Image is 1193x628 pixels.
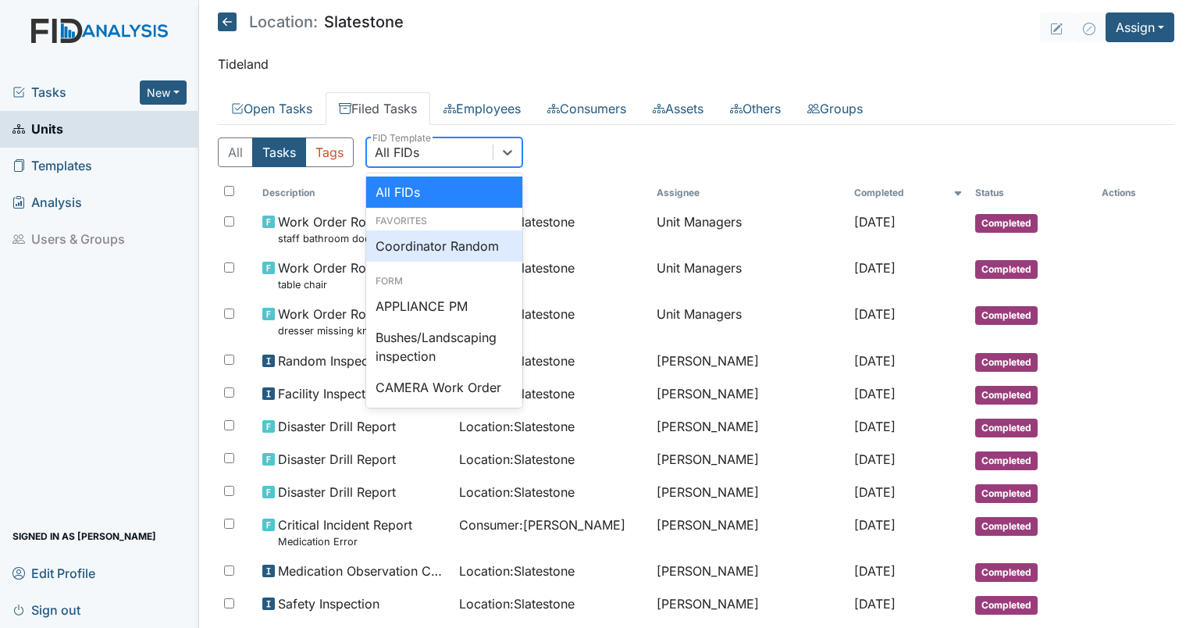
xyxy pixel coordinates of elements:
span: Facility Inspection [278,384,383,403]
span: Work Order Routine staff bathroom doorknob [278,212,399,246]
span: Critical Incident Report Medication Error [278,516,412,549]
a: Groups [794,92,876,125]
span: Signed in as [PERSON_NAME] [12,524,156,548]
span: Completed [975,419,1038,437]
span: Completed [975,451,1038,470]
span: [DATE] [854,596,896,612]
th: Toggle SortBy [848,180,969,206]
td: [PERSON_NAME] [650,509,848,555]
a: Open Tasks [218,92,326,125]
th: Assignee [650,180,848,206]
span: [DATE] [854,306,896,322]
small: staff bathroom doorknob [278,231,399,246]
span: Completed [975,517,1038,536]
span: Completed [975,260,1038,279]
span: Edit Profile [12,561,95,585]
span: [DATE] [854,419,896,434]
span: Safety Inspection [278,594,379,613]
span: Random Inspection for Evening [278,351,447,370]
span: Templates [12,154,92,178]
td: [PERSON_NAME] [650,345,848,378]
span: Disaster Drill Report [278,483,396,501]
div: All FIDs [366,177,522,208]
span: Location : Slatestone [459,562,575,580]
td: Unit Managers [650,252,848,298]
div: Favorites [366,214,522,228]
h5: Slatestone [218,12,404,31]
div: Form [366,274,522,288]
span: Sign out [12,598,80,622]
a: Assets [639,92,717,125]
div: APPLIANCE PM [366,291,522,322]
div: Coordinator Random [366,230,522,262]
a: Employees [430,92,534,125]
span: Consumer : [PERSON_NAME] [459,516,625,534]
span: [DATE] [854,451,896,467]
span: [DATE] [854,484,896,500]
span: Medication Observation Checklist [278,562,447,580]
td: [PERSON_NAME] [650,588,848,621]
button: Tasks [252,137,306,167]
span: Disaster Drill Report [278,417,396,436]
span: [DATE] [854,260,896,276]
span: Completed [975,306,1038,325]
button: All [218,137,253,167]
small: dresser missing knobs/handles [278,323,428,338]
p: Tideland [218,55,1174,73]
span: Work Order Routine dresser missing knobs/handles [278,305,428,338]
th: Actions [1095,180,1173,206]
span: Location : Slatestone [459,483,575,501]
input: Toggle All Rows Selected [224,186,234,196]
a: Filed Tasks [326,92,430,125]
td: Unit Managers [650,206,848,252]
span: Completed [975,563,1038,582]
span: [DATE] [854,353,896,369]
span: Location: [249,14,318,30]
span: Completed [975,353,1038,372]
td: [PERSON_NAME] [650,444,848,476]
span: Completed [975,214,1038,233]
span: Completed [975,596,1038,615]
span: Location : Slatestone [459,450,575,469]
span: Work Order Routine table chair [278,259,394,292]
span: Completed [975,484,1038,503]
div: Type filter [218,137,354,167]
td: [PERSON_NAME] [650,476,848,509]
span: Location : Slatestone [459,417,575,436]
td: [PERSON_NAME] [650,555,848,588]
button: Assign [1106,12,1174,42]
span: Units [12,117,63,141]
a: Others [717,92,794,125]
span: [DATE] [854,214,896,230]
span: [DATE] [854,386,896,401]
span: Completed [975,386,1038,405]
span: [DATE] [854,517,896,533]
div: CAMERA Work Order [366,372,522,403]
span: Location : Slatestone [459,594,575,613]
th: Toggle SortBy [256,180,454,206]
span: [DATE] [854,563,896,579]
th: Toggle SortBy [969,180,1095,206]
span: Analysis [12,191,82,215]
th: Toggle SortBy [453,180,650,206]
div: Bushes/Landscaping inspection [366,322,522,372]
button: New [140,80,187,105]
button: Tags [305,137,354,167]
small: Medication Error [278,534,412,549]
span: Disaster Drill Report [278,450,396,469]
div: All FIDs [375,143,419,162]
td: [PERSON_NAME] [650,411,848,444]
td: Unit Managers [650,298,848,344]
td: [PERSON_NAME] [650,378,848,411]
a: Consumers [534,92,639,125]
small: table chair [278,277,394,292]
a: Tasks [12,83,140,102]
div: Critical Incident Report [366,403,522,434]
